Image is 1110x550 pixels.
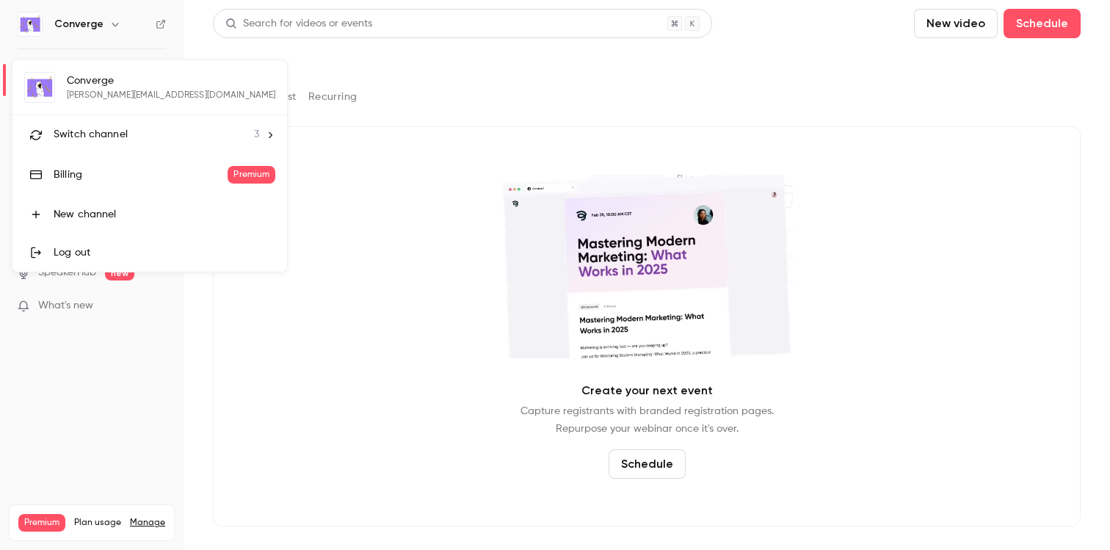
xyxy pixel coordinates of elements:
div: Log out [54,245,275,260]
div: New channel [54,207,275,222]
span: Premium [228,166,275,184]
span: Switch channel [54,127,128,142]
div: Billing [54,167,228,182]
span: 3 [254,127,259,142]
